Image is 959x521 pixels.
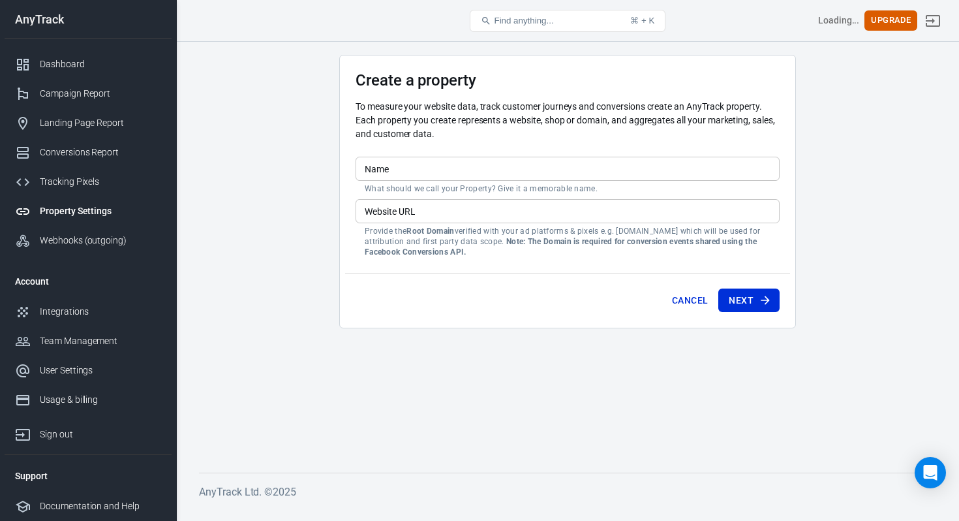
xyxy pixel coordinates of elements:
strong: Root Domain [406,227,454,236]
a: Team Management [5,326,172,356]
strong: Note: The Domain is required for conversion events shared using the Facebook Conversions API. [365,237,757,257]
a: User Settings [5,356,172,385]
div: Campaign Report [40,87,161,101]
p: To measure your website data, track customer journeys and conversions create an AnyTrack property... [356,100,780,141]
div: AnyTrack [5,14,172,25]
div: Account id: <> [818,14,860,27]
button: Cancel [667,289,713,313]
h6: AnyTrack Ltd. © 2025 [199,484,936,500]
span: Find anything... [494,16,553,25]
a: Dashboard [5,50,172,79]
button: Next [718,289,780,313]
div: Landing Page Report [40,116,161,130]
a: Landing Page Report [5,108,172,138]
input: Your Website Name [356,157,780,181]
a: Usage & billing [5,385,172,415]
div: Sign out [40,428,161,441]
div: Conversions Report [40,146,161,159]
div: Usage & billing [40,393,161,407]
a: Sign out [917,5,949,37]
div: User Settings [40,364,161,377]
div: Integrations [40,305,161,319]
a: Campaign Report [5,79,172,108]
p: What should we call your Property? Give it a memorable name. [365,183,770,194]
a: Webhooks (outgoing) [5,226,172,255]
div: ⌘ + K [630,16,654,25]
div: Team Management [40,334,161,348]
button: Find anything...⌘ + K [470,10,665,32]
div: Documentation and Help [40,499,161,513]
div: Property Settings [40,204,161,218]
button: Upgrade [864,10,917,31]
li: Account [5,266,172,297]
div: Open Intercom Messenger [915,457,946,488]
input: example.com [356,199,780,223]
a: Conversions Report [5,138,172,167]
a: Sign out [5,415,172,449]
h3: Create a property [356,71,780,89]
a: Integrations [5,297,172,326]
div: Dashboard [40,57,161,71]
a: Property Settings [5,197,172,226]
div: Webhooks (outgoing) [40,234,161,247]
p: Provide the verified with your ad platforms & pixels e.g. [DOMAIN_NAME] which will be used for at... [365,226,770,257]
a: Tracking Pixels [5,167,172,197]
div: Tracking Pixels [40,175,161,189]
li: Support [5,460,172,492]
